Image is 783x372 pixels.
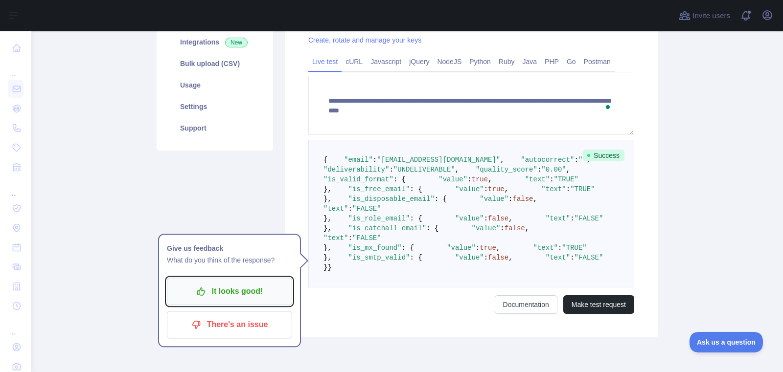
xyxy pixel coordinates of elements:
[373,156,377,164] span: :
[348,195,434,203] span: "is_disposable_email"
[455,215,484,222] span: "value"
[410,254,422,262] span: : {
[8,59,23,78] div: ...
[583,150,624,161] span: Success
[352,234,381,242] span: "FALSE"
[323,234,348,242] span: "text"
[692,10,730,22] span: Invite users
[348,205,352,213] span: :
[570,254,574,262] span: :
[323,185,332,193] span: },
[447,244,476,252] span: "value"
[352,205,381,213] span: "FALSE"
[323,215,332,222] span: },
[323,175,393,183] span: "is_valid_format"
[402,244,414,252] span: : {
[554,175,578,183] span: "TRUE"
[570,215,574,222] span: :
[578,156,587,164] span: ""
[367,54,405,69] a: Javascript
[537,166,541,174] span: :
[168,74,261,96] a: Usage
[323,263,327,271] span: }
[476,166,537,174] span: "quality_score"
[168,53,261,74] a: Bulk upload (CSV)
[533,244,558,252] span: "text"
[435,195,447,203] span: : {
[8,178,23,197] div: ...
[308,76,634,135] textarea: To enrich screen reader interactions, please activate Accessibility in Grammarly extension settings
[168,96,261,117] a: Settings
[377,156,500,164] span: "[EMAIL_ADDRESS][DOMAIN_NAME]"
[525,175,550,183] span: "text"
[677,8,732,23] button: Invite users
[323,244,332,252] span: },
[563,54,580,69] a: Go
[308,54,342,69] a: Live test
[455,254,484,262] span: "value"
[558,244,562,252] span: :
[405,54,433,69] a: jQuery
[575,215,603,222] span: "FALSE"
[484,215,488,222] span: :
[472,224,501,232] span: "value"
[323,254,332,262] span: },
[562,244,586,252] span: "TRUE"
[508,215,512,222] span: ,
[455,166,459,174] span: ,
[566,166,570,174] span: ,
[570,185,595,193] span: "TRUE"
[525,224,529,232] span: ,
[488,175,492,183] span: ,
[342,54,367,69] a: cURL
[348,254,410,262] span: "is_smtp_valid"
[521,156,574,164] span: "autocorrect"
[690,332,763,352] iframe: Toggle Customer Support
[575,254,603,262] span: "FALSE"
[410,185,422,193] span: : {
[167,242,292,254] h1: Give us feedback
[168,117,261,139] a: Support
[488,185,505,193] span: true
[488,215,508,222] span: false
[575,156,578,164] span: :
[550,175,553,183] span: :
[496,244,500,252] span: ,
[393,166,455,174] span: "UNDELIVERABLE"
[168,31,261,53] a: Integrations New
[495,54,519,69] a: Ruby
[348,244,401,252] span: "is_mx_found"
[348,215,410,222] span: "is_role_email"
[348,234,352,242] span: :
[323,224,332,232] span: },
[323,205,348,213] span: "text"
[566,185,570,193] span: :
[308,36,421,44] a: Create, rotate and manage your keys
[541,54,563,69] a: PHP
[225,38,248,47] span: New
[541,166,566,174] span: "0.00"
[471,175,488,183] span: true
[513,195,533,203] span: false
[508,195,512,203] span: :
[500,156,504,164] span: ,
[546,215,570,222] span: "text"
[519,54,541,69] a: Java
[480,244,496,252] span: true
[480,195,508,203] span: "value"
[467,175,471,183] span: :
[455,185,484,193] span: "value"
[426,224,438,232] span: : {
[563,295,634,314] button: Make test request
[580,54,615,69] a: Postman
[484,254,488,262] span: :
[348,224,426,232] span: "is_catchall_email"
[488,254,508,262] span: false
[433,54,465,69] a: NodeJS
[323,166,389,174] span: "deliverability"
[8,317,23,336] div: ...
[327,263,331,271] span: }
[495,295,557,314] a: Documentation
[533,195,537,203] span: ,
[438,175,467,183] span: "value"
